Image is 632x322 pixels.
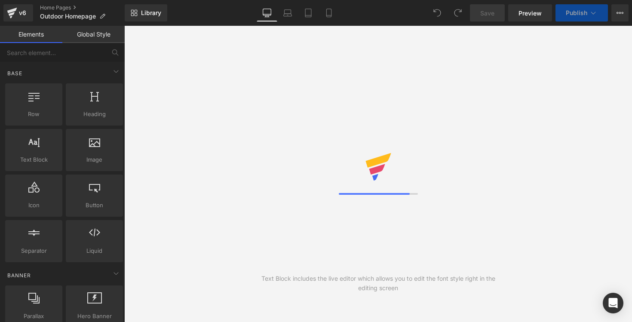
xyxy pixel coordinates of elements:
button: Publish [555,4,608,21]
span: Button [68,201,120,210]
span: Text Block [8,155,60,164]
span: Liquid [68,246,120,255]
span: Image [68,155,120,164]
a: Home Pages [40,4,125,11]
a: Desktop [257,4,277,21]
span: Publish [566,9,587,16]
a: Preview [508,4,552,21]
span: Hero Banner [68,312,120,321]
span: Row [8,110,60,119]
span: Icon [8,201,60,210]
button: Undo [429,4,446,21]
span: Preview [518,9,542,18]
span: Save [480,9,494,18]
span: Library [141,9,161,17]
div: v6 [17,7,28,18]
div: Text Block includes the live editor which allows you to edit the font style right in the editing ... [251,274,505,293]
span: Separator [8,246,60,255]
a: Laptop [277,4,298,21]
div: Open Intercom Messenger [603,293,623,313]
span: Base [6,69,23,77]
a: Global Style [62,26,125,43]
span: Banner [6,271,32,279]
a: Mobile [319,4,339,21]
span: Outdoor Homepage [40,13,96,20]
a: v6 [3,4,33,21]
a: Tablet [298,4,319,21]
button: More [611,4,629,21]
a: New Library [125,4,167,21]
span: Heading [68,110,120,119]
button: Redo [449,4,466,21]
span: Parallax [8,312,60,321]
